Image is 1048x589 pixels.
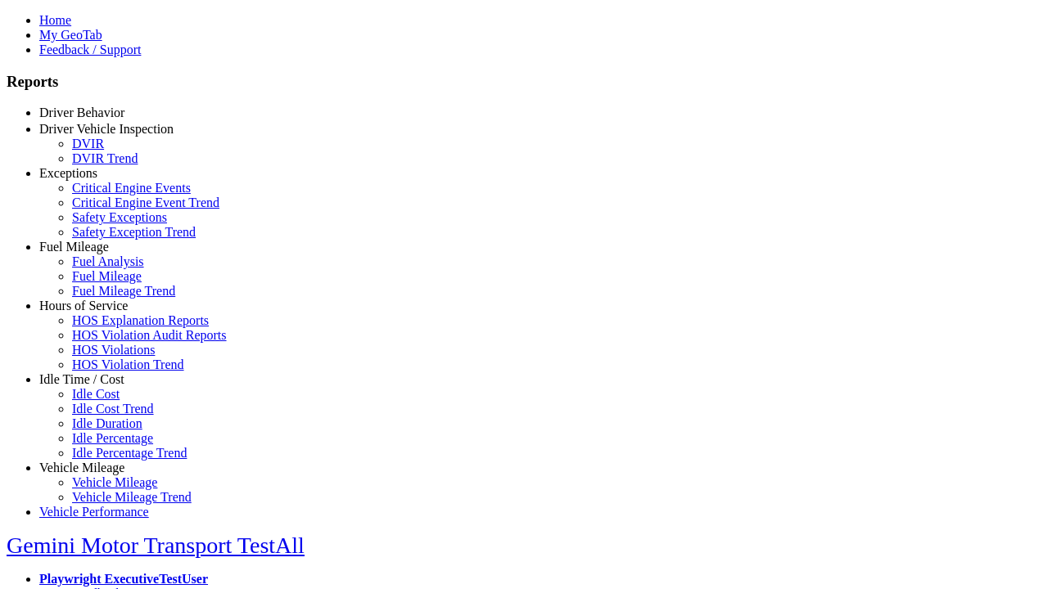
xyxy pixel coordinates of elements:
[72,490,192,504] a: Vehicle Mileage Trend
[72,357,184,371] a: HOS Violation Trend
[72,225,196,239] a: Safety Exception Trend
[72,254,144,268] a: Fuel Analysis
[72,431,153,445] a: Idle Percentage
[72,387,120,401] a: Idle Cost
[39,240,109,254] a: Fuel Mileage
[39,372,124,386] a: Idle Time / Cost
[72,402,154,416] a: Idle Cost Trend
[39,461,124,474] a: Vehicle Mileage
[39,572,208,586] a: Playwright ExecutiveTestUser
[39,166,97,180] a: Exceptions
[7,533,305,558] a: Gemini Motor Transport TestAll
[72,120,162,134] a: Driver Scorecard
[72,137,104,151] a: DVIR
[72,475,157,489] a: Vehicle Mileage
[72,269,142,283] a: Fuel Mileage
[39,106,124,119] a: Driver Behavior
[39,299,128,312] a: Hours of Service
[72,343,155,357] a: HOS Violations
[72,151,138,165] a: DVIR Trend
[72,313,209,327] a: HOS Explanation Reports
[39,13,71,27] a: Home
[72,196,219,209] a: Critical Engine Event Trend
[7,73,1041,91] h3: Reports
[39,505,149,519] a: Vehicle Performance
[72,284,175,298] a: Fuel Mileage Trend
[39,28,102,42] a: My GeoTab
[72,328,227,342] a: HOS Violation Audit Reports
[72,181,191,195] a: Critical Engine Events
[72,446,187,460] a: Idle Percentage Trend
[72,210,167,224] a: Safety Exceptions
[72,416,142,430] a: Idle Duration
[39,43,141,56] a: Feedback / Support
[39,122,174,136] a: Driver Vehicle Inspection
